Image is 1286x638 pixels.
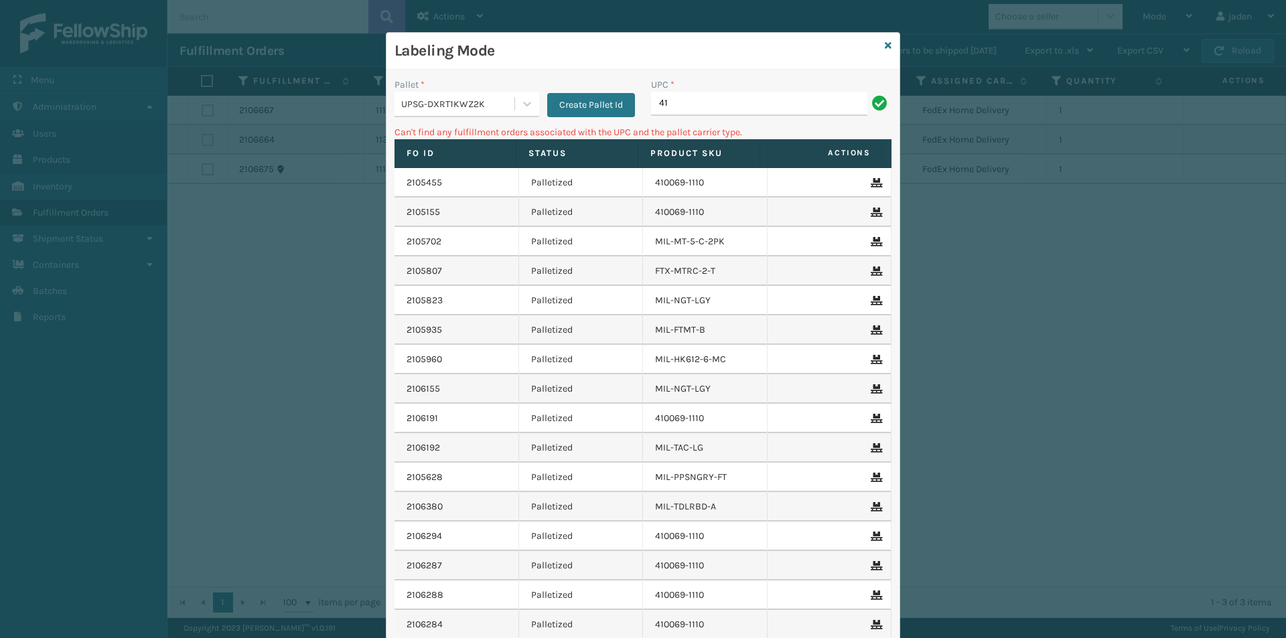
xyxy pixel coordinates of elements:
i: Remove From Pallet [871,355,879,364]
i: Remove From Pallet [871,502,879,511]
a: 2106284 [407,618,443,631]
td: 410069-1110 [643,404,768,433]
td: FTX-MTRC-2-T [643,256,768,286]
td: Palletized [519,227,644,256]
a: 2106155 [407,382,440,396]
td: 410069-1110 [643,197,768,227]
a: 2106191 [407,412,438,425]
td: 410069-1110 [643,580,768,610]
label: Pallet [395,78,425,92]
td: MIL-TDLRBD-A [643,492,768,522]
i: Remove From Pallet [871,473,879,482]
i: Remove From Pallet [871,237,879,246]
label: Status [528,147,626,159]
a: 2106287 [407,559,442,572]
i: Remove From Pallet [871,443,879,453]
i: Remove From Pallet [871,296,879,305]
div: UPSG-DXRT1KWZ2K [401,97,516,111]
td: 410069-1110 [643,168,768,197]
a: 2105702 [407,235,441,248]
td: Palletized [519,256,644,286]
a: 2106288 [407,588,443,602]
p: Can't find any fulfillment orders associated with the UPC and the pallet carrier type. [395,125,891,139]
td: MIL-TAC-LG [643,433,768,463]
i: Remove From Pallet [871,178,879,187]
i: Remove From Pallet [871,561,879,570]
a: 2106294 [407,530,442,543]
td: Palletized [519,492,644,522]
td: Palletized [519,374,644,404]
span: Actions [764,142,879,164]
button: Create Pallet Id [547,93,635,117]
i: Remove From Pallet [871,532,879,541]
td: MIL-PPSNGRY-FT [643,463,768,492]
td: Palletized [519,522,644,551]
i: Remove From Pallet [871,325,879,335]
label: UPC [651,78,674,92]
a: 2105935 [407,323,442,337]
td: Palletized [519,463,644,492]
td: Palletized [519,580,644,610]
i: Remove From Pallet [871,590,879,600]
label: Fo Id [407,147,504,159]
td: Palletized [519,168,644,197]
td: Palletized [519,433,644,463]
td: Palletized [519,197,644,227]
a: 2106380 [407,500,443,513]
label: Product SKU [650,147,747,159]
i: Remove From Pallet [871,620,879,629]
a: 2105155 [407,206,440,219]
a: 2106192 [407,441,440,455]
td: Palletized [519,345,644,374]
a: 2105628 [407,471,443,484]
td: 410069-1110 [643,522,768,551]
a: 2105823 [407,294,443,307]
td: MIL-NGT-LGY [643,374,768,404]
td: MIL-MT-5-C-2PK [643,227,768,256]
i: Remove From Pallet [871,384,879,394]
a: 2105807 [407,264,442,278]
td: Palletized [519,315,644,345]
i: Remove From Pallet [871,208,879,217]
i: Remove From Pallet [871,414,879,423]
td: MIL-FTMT-B [643,315,768,345]
i: Remove From Pallet [871,266,879,276]
td: Palletized [519,404,644,433]
a: 2105960 [407,353,442,366]
h3: Labeling Mode [395,41,879,61]
td: MIL-NGT-LGY [643,286,768,315]
td: Palletized [519,551,644,580]
td: Palletized [519,286,644,315]
td: 410069-1110 [643,551,768,580]
a: 2105455 [407,176,442,189]
td: MIL-HK612-6-MC [643,345,768,374]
